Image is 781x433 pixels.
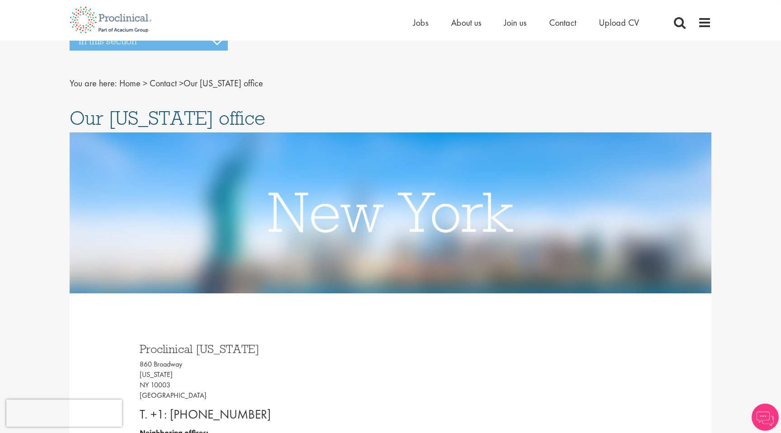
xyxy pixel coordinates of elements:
[451,17,481,28] a: About us
[599,17,639,28] a: Upload CV
[140,343,384,355] h3: Proclinical [US_STATE]
[70,32,228,51] h3: In this section
[119,77,263,89] span: Our [US_STATE] office
[504,17,527,28] a: Join us
[140,405,384,424] p: T. +1: [PHONE_NUMBER]
[413,17,428,28] a: Jobs
[70,77,117,89] span: You are here:
[119,77,141,89] a: breadcrumb link to Home
[6,400,122,427] iframe: reCAPTCHA
[752,404,779,431] img: Chatbot
[143,77,147,89] span: >
[179,77,183,89] span: >
[70,106,265,130] span: Our [US_STATE] office
[150,77,177,89] a: breadcrumb link to Contact
[549,17,576,28] a: Contact
[140,359,384,400] p: 860 Broadway [US_STATE] NY 10003 [GEOGRAPHIC_DATA]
